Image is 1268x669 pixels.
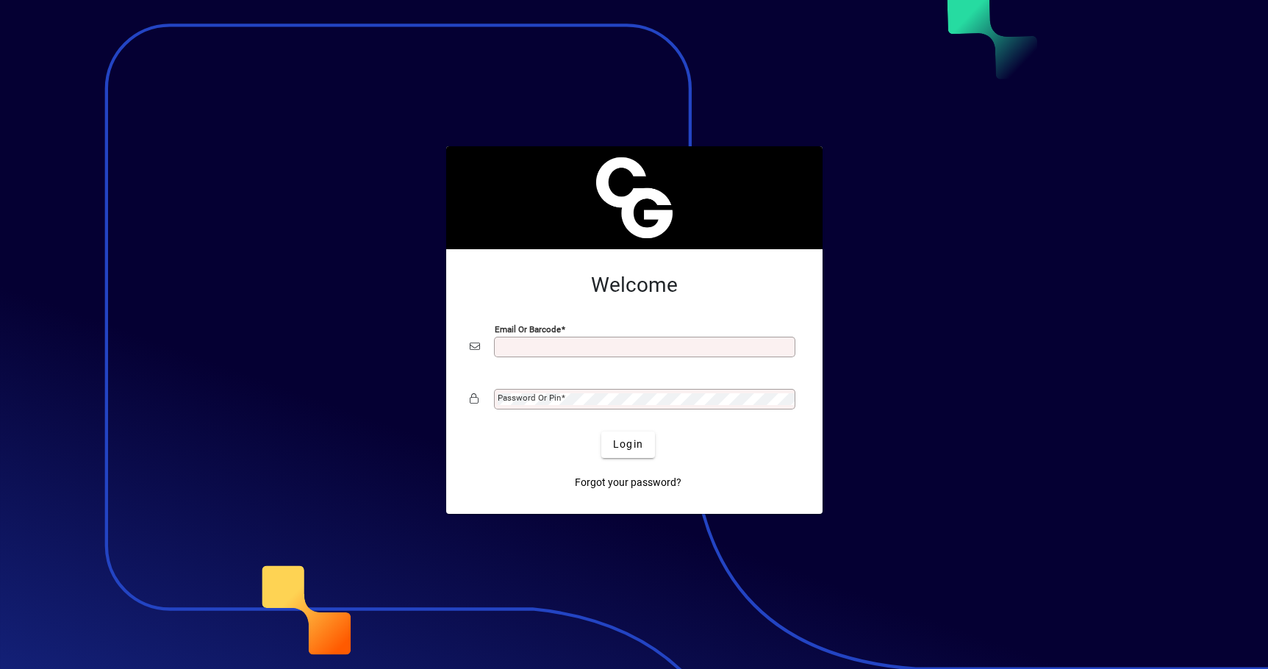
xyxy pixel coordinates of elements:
a: Forgot your password? [569,470,687,496]
span: Login [613,437,643,452]
button: Login [601,432,655,458]
mat-label: Email or Barcode [495,323,561,334]
mat-label: Password or Pin [498,393,561,403]
h2: Welcome [470,273,799,298]
span: Forgot your password? [575,475,681,490]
